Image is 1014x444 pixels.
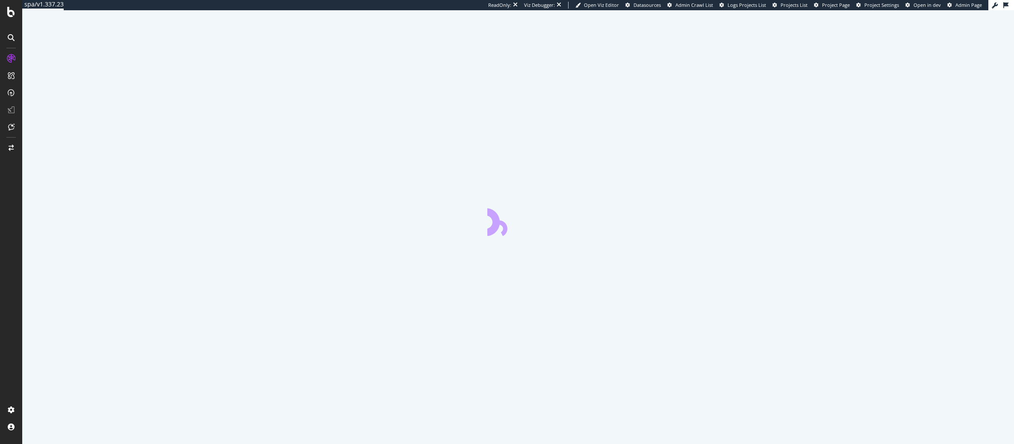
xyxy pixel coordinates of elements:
span: Datasources [634,2,661,8]
a: Datasources [625,2,661,9]
span: Admin Page [955,2,982,8]
a: Project Page [814,2,850,9]
span: Project Settings [864,2,899,8]
span: Admin Crawl List [675,2,713,8]
a: Admin Page [947,2,982,9]
div: ReadOnly: [488,2,511,9]
span: Logs Projects List [728,2,766,8]
a: Logs Projects List [719,2,766,9]
span: Open Viz Editor [584,2,619,8]
a: Projects List [772,2,808,9]
div: Viz Debugger: [524,2,555,9]
span: Open in dev [914,2,941,8]
a: Project Settings [856,2,899,9]
span: Project Page [822,2,850,8]
div: animation [487,205,549,236]
span: Projects List [781,2,808,8]
a: Admin Crawl List [667,2,713,9]
a: Open in dev [905,2,941,9]
a: Open Viz Editor [575,2,619,9]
